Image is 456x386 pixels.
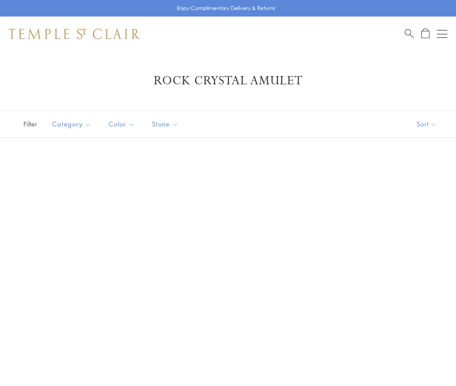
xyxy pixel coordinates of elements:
[437,29,447,39] button: Open navigation
[177,4,275,13] p: Enjoy Complimentary Delivery & Returns
[22,73,434,89] h1: Rock Crystal Amulet
[148,119,185,130] span: Stone
[405,28,414,39] a: Search
[9,29,140,39] img: Temple St. Clair
[421,28,430,39] a: Open Shopping Bag
[48,119,98,130] span: Category
[397,111,456,137] button: Show sort by
[102,114,141,134] button: Color
[145,114,185,134] button: Stone
[104,119,141,130] span: Color
[46,114,98,134] button: Category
